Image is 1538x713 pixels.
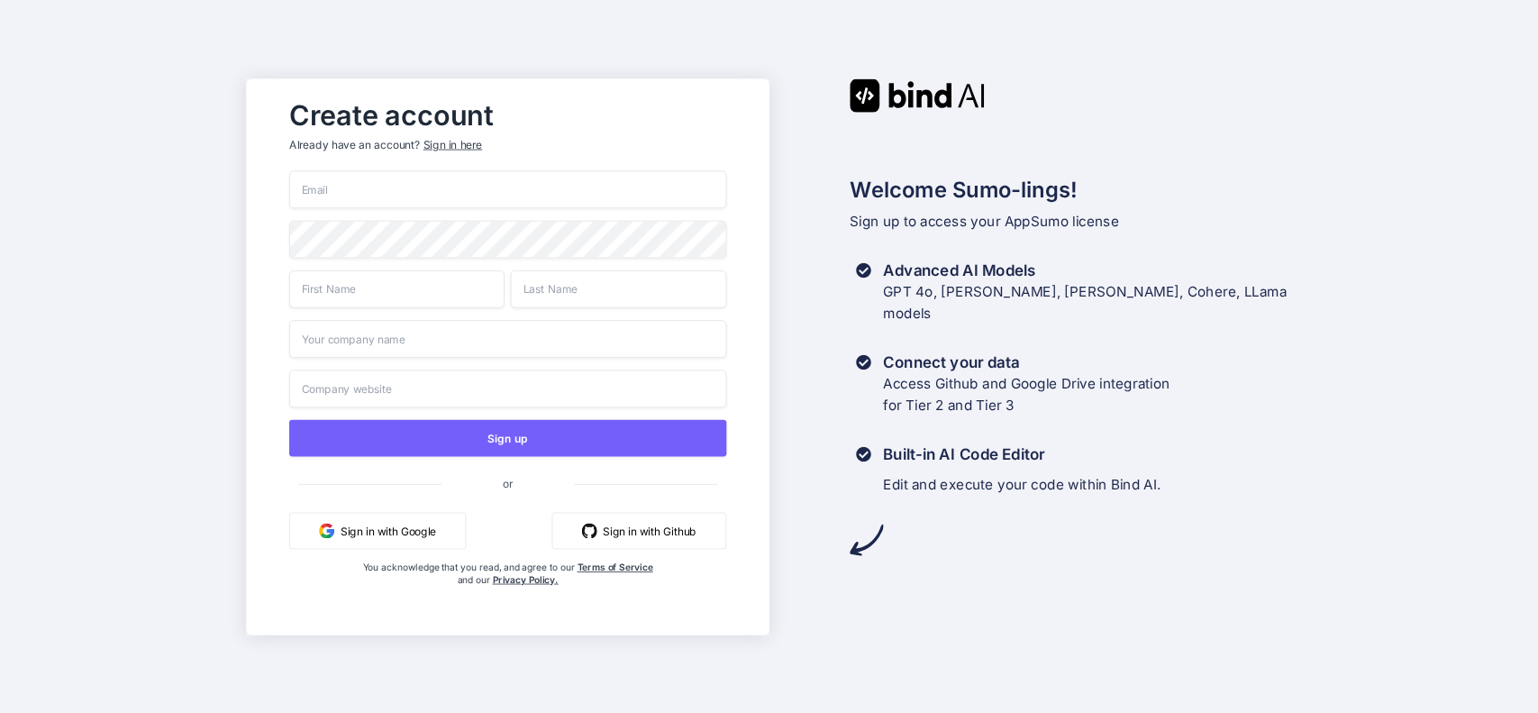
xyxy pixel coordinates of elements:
input: Your company name [289,320,726,358]
div: You acknowledge that you read, and agree to our and our [362,561,653,622]
input: Email [289,170,726,208]
p: Access Github and Google Drive integration for Tier 2 and Tier 3 [883,372,1169,416]
input: Company website [289,370,726,407]
h3: Advanced AI Models [883,260,1287,281]
img: github [581,523,596,538]
p: Sign up to access your AppSumo license [850,210,1292,232]
a: Terms of Service [577,561,652,572]
h3: Connect your data [883,352,1169,373]
input: Last Name [511,270,726,307]
h3: Built-in AI Code Editor [883,443,1160,465]
a: Privacy Policy. [492,573,558,585]
h2: Create account [289,103,726,127]
img: Bind AI logo [850,78,985,112]
img: arrow [850,523,883,556]
img: google [319,523,334,538]
span: or [441,463,574,501]
p: Already have an account? [289,137,726,152]
div: Sign in here [423,137,481,152]
button: Sign in with Github [551,512,726,549]
button: Sign in with Google [289,512,466,549]
button: Sign up [289,419,726,456]
input: First Name [289,270,505,307]
p: GPT 4o, [PERSON_NAME], [PERSON_NAME], Cohere, LLama models [883,280,1287,324]
h2: Welcome Sumo-lings! [850,173,1292,206]
p: Edit and execute your code within Bind AI. [883,474,1160,496]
